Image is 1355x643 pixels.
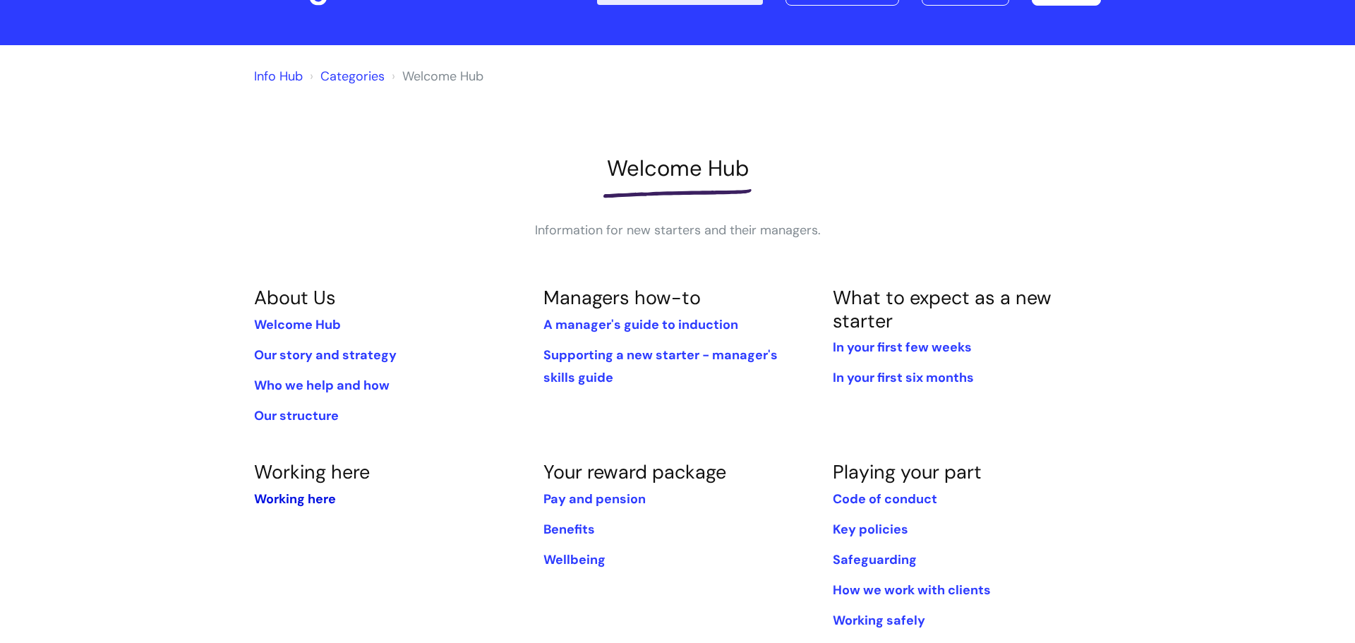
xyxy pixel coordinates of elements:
a: Categories [320,68,385,85]
a: A manager's guide to induction [543,316,738,333]
a: What to expect as a new starter [833,285,1052,332]
h1: Welcome Hub [254,155,1101,181]
a: Working safely [833,612,925,629]
a: Pay and pension [543,491,646,507]
a: Key policies [833,521,908,538]
a: Playing your part [833,459,982,484]
a: Who we help and how [254,377,390,394]
a: Safeguarding [833,551,917,568]
a: Working here [254,459,370,484]
a: Our story and strategy [254,347,397,363]
a: Our structure [254,407,339,424]
a: Info Hub [254,68,303,85]
a: Welcome Hub [254,316,341,333]
a: How we work with clients [833,582,991,599]
a: In your first six months [833,369,974,386]
a: Working here [254,491,336,507]
a: About Us [254,285,336,310]
a: Supporting a new starter - manager's skills guide [543,347,778,386]
a: Benefits [543,521,595,538]
a: Your reward package [543,459,726,484]
p: Information for new starters and their managers. [466,219,889,241]
a: Code of conduct [833,491,937,507]
a: In your first few weeks [833,339,972,356]
a: Wellbeing [543,551,606,568]
li: Welcome Hub [388,65,483,88]
li: Solution home [306,65,385,88]
a: Managers how-to [543,285,701,310]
